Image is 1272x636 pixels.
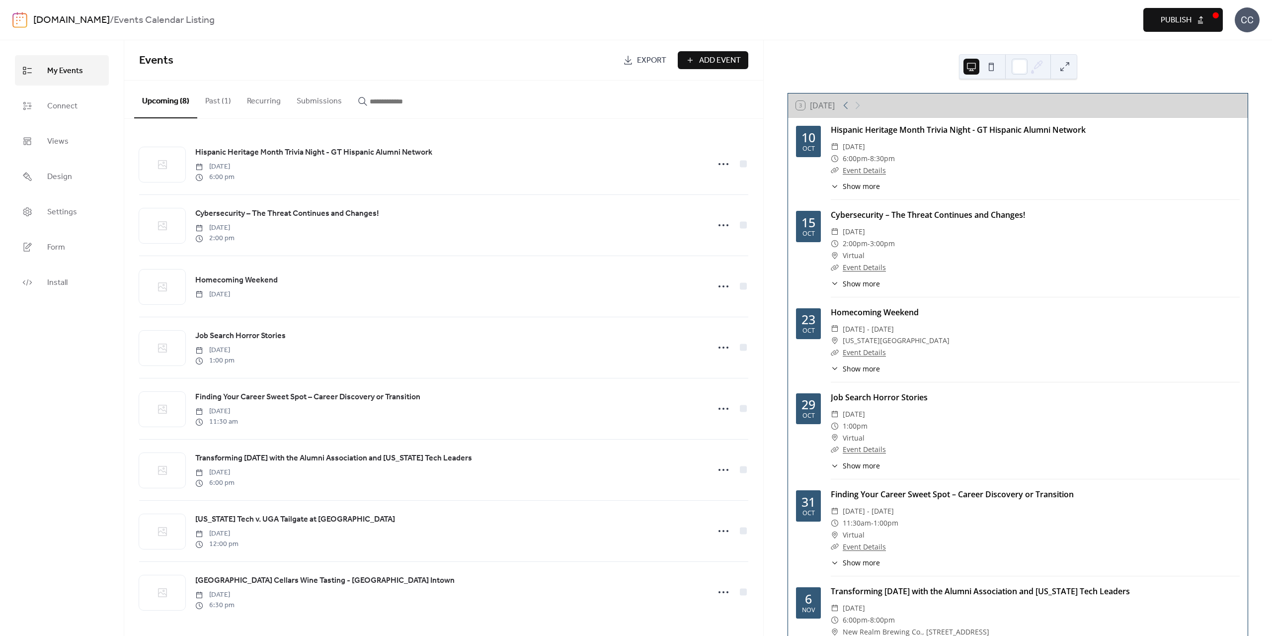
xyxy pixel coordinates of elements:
span: Connect [47,98,78,114]
span: Settings [47,204,77,220]
div: ​ [831,323,839,335]
div: Oct [802,146,815,152]
a: Form [15,232,109,262]
span: Cybersecurity – The Threat Continues and Changes! [195,208,379,220]
a: Event Details [843,445,886,454]
span: [DATE] [843,226,865,238]
div: ​ [831,505,839,517]
a: Homecoming Weekend [195,274,278,287]
div: ​ [831,408,839,420]
a: Settings [15,196,109,227]
button: Past (1) [197,81,239,117]
button: ​Show more [831,278,880,289]
b: Events Calendar Listing [114,11,215,30]
span: 11:30am [843,517,871,529]
div: ​ [831,278,839,289]
div: ​ [831,432,839,444]
span: - [868,153,870,165]
span: 6:00pm [843,153,868,165]
span: Events [139,50,173,72]
span: [DATE] [195,406,238,417]
span: [DATE] [843,408,865,420]
span: Show more [843,278,880,289]
div: CC [1235,7,1260,32]
div: ​ [831,262,839,273]
span: [DATE] [195,345,235,356]
span: [DATE] [843,602,865,614]
span: 6:00 pm [195,172,235,182]
div: Oct [802,231,815,237]
span: Show more [843,181,880,191]
span: 6:00pm [843,614,868,626]
a: Finding Your Career Sweet Spot – Career Discovery or Transition [195,391,420,404]
div: ​ [831,557,839,568]
span: 1:00pm [874,517,898,529]
div: ​ [831,335,839,347]
span: 1:00pm [843,420,868,432]
span: Homecoming Weekend [195,274,278,286]
div: ​ [831,541,839,553]
span: 11:30 am [195,417,238,427]
span: Export [637,55,666,67]
span: Add Event [699,55,741,67]
span: [DATE] [195,467,235,478]
div: Nov [802,607,815,614]
span: 12:00 pm [195,539,238,549]
span: [DATE] [195,590,235,600]
a: Cybersecurity – The Threat Continues and Changes! [831,209,1025,220]
div: ​ [831,444,839,455]
span: [US_STATE] Tech v. UGA Tailgate at [GEOGRAPHIC_DATA] [195,514,395,526]
span: 6:30 pm [195,600,235,611]
span: Transforming [DATE] with the Alumni Association and [US_STATE] Tech Leaders [195,453,472,464]
div: Oct [802,413,815,419]
a: Finding Your Career Sweet Spot – Career Discovery or Transition [831,489,1074,500]
a: Views [15,126,109,156]
div: ​ [831,363,839,374]
a: Hispanic Heritage Month Trivia Night - GT Hispanic Alumni Network [831,124,1086,135]
div: 29 [801,398,815,411]
span: Virtual [843,529,865,541]
div: ​ [831,614,839,626]
a: My Events [15,55,109,86]
span: 2:00 pm [195,233,235,244]
div: ​ [831,602,839,614]
div: ​ [831,517,839,529]
a: Event Details [843,542,886,551]
b: / [110,11,114,30]
a: [GEOGRAPHIC_DATA] Cellars Wine Tasting - [GEOGRAPHIC_DATA] Intown [195,574,455,587]
button: ​Show more [831,460,880,471]
span: 6:00 pm [195,478,235,488]
div: ​ [831,153,839,165]
div: Oct [802,328,815,334]
a: [US_STATE] Tech v. UGA Tailgate at [GEOGRAPHIC_DATA] [195,513,395,526]
span: - [868,238,870,250]
span: [DATE] - [DATE] [843,323,894,335]
button: Publish [1143,8,1223,32]
div: ​ [831,238,839,250]
span: Install [47,275,68,290]
span: Job Search Horror Stories [195,330,286,342]
span: [DATE] - [DATE] [843,505,894,517]
div: ​ [831,460,839,471]
div: ​ [831,181,839,191]
div: 31 [801,496,815,508]
span: Views [47,134,69,149]
span: - [868,614,870,626]
span: [DATE] [195,289,230,300]
span: Show more [843,460,880,471]
div: ​ [831,141,839,153]
button: ​Show more [831,557,880,568]
div: ​ [831,165,839,177]
div: ​ [831,420,839,432]
span: - [871,517,874,529]
a: Design [15,161,109,191]
span: [DATE] [195,162,235,172]
span: Show more [843,363,880,374]
button: Add Event [678,51,748,69]
div: ​ [831,226,839,238]
a: Event Details [843,348,886,357]
span: [DATE] [195,529,238,539]
a: Connect [15,91,109,121]
span: 2:00pm [843,238,868,250]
